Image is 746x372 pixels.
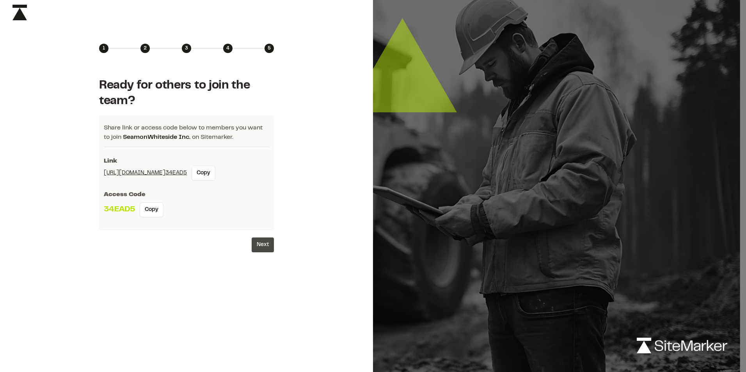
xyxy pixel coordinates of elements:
div: 1 [99,44,108,53]
div: 2 [140,44,150,53]
div: 4 [223,44,233,53]
p: Access Code [104,190,269,199]
p: Share link or access code below to members you want to join on Sitemarker. [104,123,269,147]
div: 5 [265,44,274,53]
a: [URL][DOMAIN_NAME]34EAD5 [104,169,187,177]
p: Link [104,156,269,166]
div: 3 [182,44,191,53]
img: logo-white-rebrand.svg [637,338,727,353]
button: Copy [140,202,163,217]
h1: Ready for others to join the team? [99,78,274,109]
p: 34EAD5 [104,204,135,216]
button: Copy [192,166,215,181]
button: Next [252,237,274,252]
span: SeamonWhiteside Inc. [123,135,190,140]
img: icon-black-rebrand.svg [12,5,27,20]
